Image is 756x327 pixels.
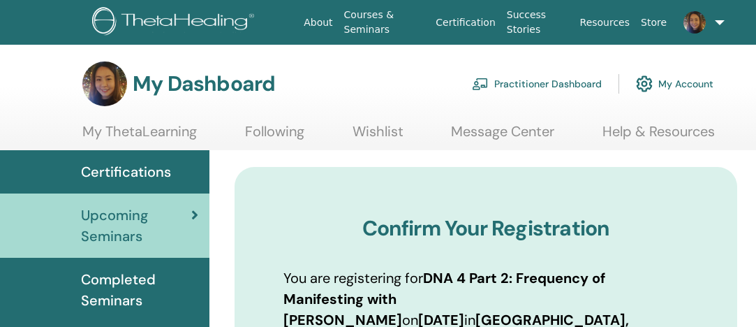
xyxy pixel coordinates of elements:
[82,123,197,150] a: My ThetaLearning
[298,10,338,36] a: About
[472,68,602,99] a: Practitioner Dashboard
[636,68,713,99] a: My Account
[92,7,259,38] img: logo.png
[636,72,653,96] img: cog.svg
[635,10,672,36] a: Store
[133,71,275,96] h3: My Dashboard
[82,61,127,106] img: default.jpg
[501,2,575,43] a: Success Stories
[283,216,688,241] h3: Confirm Your Registration
[451,123,554,150] a: Message Center
[245,123,304,150] a: Following
[81,269,198,311] span: Completed Seminars
[81,205,191,247] span: Upcoming Seminars
[683,11,706,34] img: default.jpg
[353,123,403,150] a: Wishlist
[430,10,501,36] a: Certification
[602,123,715,150] a: Help & Resources
[575,10,636,36] a: Resources
[339,2,431,43] a: Courses & Seminars
[81,161,171,182] span: Certifications
[472,78,489,90] img: chalkboard-teacher.svg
